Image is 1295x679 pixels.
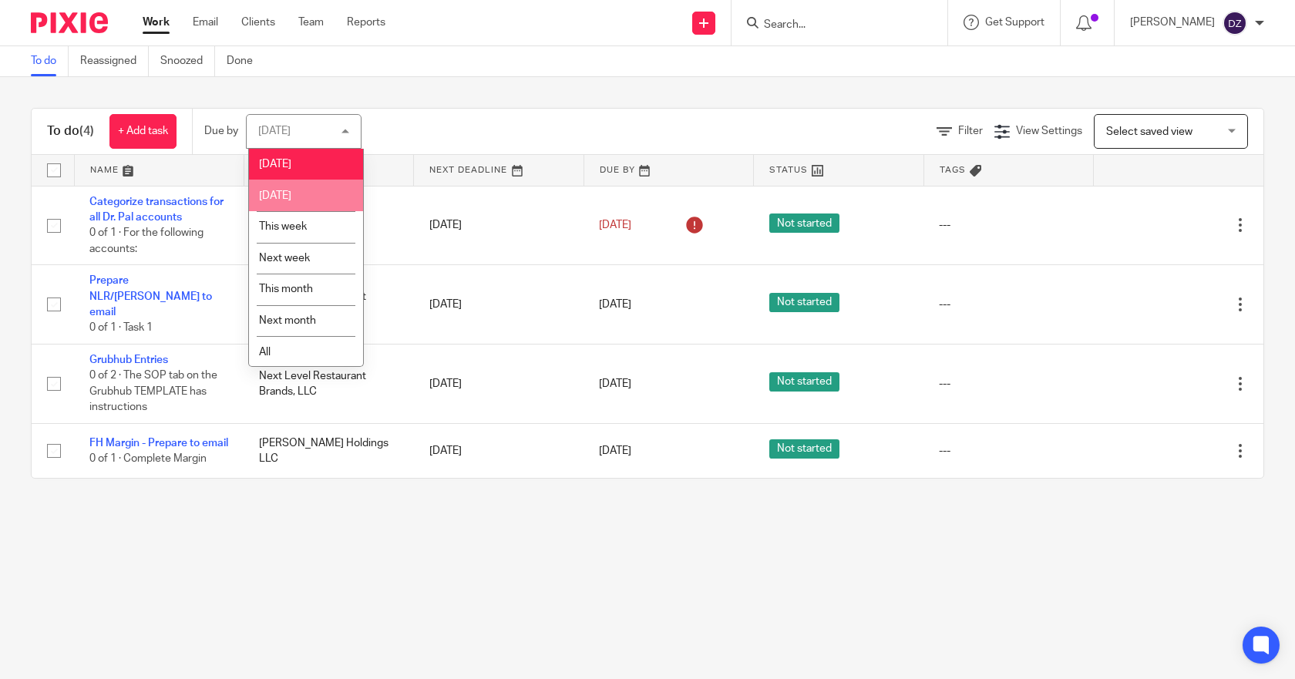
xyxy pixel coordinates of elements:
[599,220,631,230] span: [DATE]
[258,126,291,136] div: [DATE]
[143,15,170,30] a: Work
[939,297,1078,312] div: ---
[244,265,413,345] td: Next Level Restaurant Brands, LLC
[79,125,94,137] span: (4)
[204,123,238,139] p: Due by
[259,190,291,201] span: [DATE]
[259,159,291,170] span: [DATE]
[89,275,212,318] a: Prepare NLR/[PERSON_NAME] to email
[1130,15,1215,30] p: [PERSON_NAME]
[89,370,217,412] span: 0 of 2 · The SOP tab on the Grubhub TEMPLATE has instructions
[89,453,207,464] span: 0 of 1 · Complete Margin
[985,17,1044,28] span: Get Support
[414,186,584,265] td: [DATE]
[259,315,316,326] span: Next month
[89,355,168,365] a: Grubhub Entries
[769,293,839,312] span: Not started
[244,423,413,478] td: [PERSON_NAME] Holdings LLC
[958,126,983,136] span: Filter
[599,299,631,310] span: [DATE]
[414,265,584,345] td: [DATE]
[259,221,307,232] span: This week
[769,213,839,233] span: Not started
[89,197,224,223] a: Categorize transactions for all Dr. Pal accounts
[259,284,313,294] span: This month
[47,123,94,139] h1: To do
[244,344,413,423] td: Next Level Restaurant Brands, LLC
[259,253,310,264] span: Next week
[193,15,218,30] a: Email
[769,439,839,459] span: Not started
[89,438,228,449] a: FH Margin - Prepare to email
[1223,11,1247,35] img: svg%3E
[599,378,631,389] span: [DATE]
[1016,126,1082,136] span: View Settings
[939,376,1078,392] div: ---
[769,372,839,392] span: Not started
[414,423,584,478] td: [DATE]
[1106,126,1192,137] span: Select saved view
[109,114,177,149] a: + Add task
[298,15,324,30] a: Team
[762,18,901,32] input: Search
[241,15,275,30] a: Clients
[244,186,413,265] td: [PERSON_NAME] & [PERSON_NAME]
[259,347,271,358] span: All
[31,12,108,33] img: Pixie
[160,46,215,76] a: Snoozed
[89,322,153,333] span: 0 of 1 · Task 1
[80,46,149,76] a: Reassigned
[89,227,203,254] span: 0 of 1 · For the following accounts:
[939,217,1078,233] div: ---
[940,166,966,174] span: Tags
[414,344,584,423] td: [DATE]
[939,443,1078,459] div: ---
[227,46,264,76] a: Done
[599,445,631,456] span: [DATE]
[31,46,69,76] a: To do
[347,15,385,30] a: Reports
